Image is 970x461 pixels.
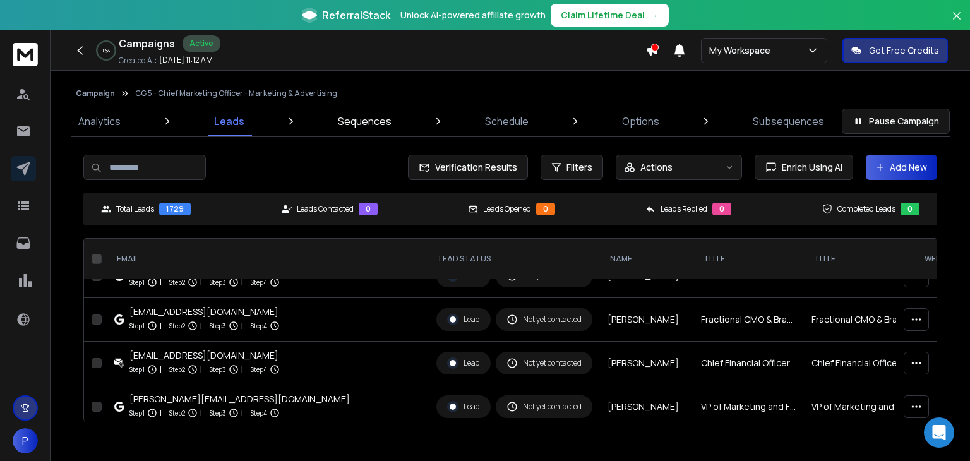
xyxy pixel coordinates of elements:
[107,239,429,280] th: EMAIL
[169,407,185,419] p: Step 2
[614,106,667,136] a: Options
[837,204,895,214] p: Completed Leads
[640,161,673,174] p: Actions
[709,44,775,57] p: My Workspace
[661,204,707,214] p: Leads Replied
[210,320,226,332] p: Step 3
[129,349,280,362] div: [EMAIL_ADDRESS][DOMAIN_NAME]
[241,363,243,376] p: |
[160,407,162,419] p: |
[251,320,267,332] p: Step 4
[745,106,832,136] a: Subsequences
[804,342,914,385] td: Chief Financial Officer / Exectuive Director Sales & Marketing
[210,407,226,419] p: Step 3
[200,276,202,289] p: |
[842,38,948,63] button: Get Free Credits
[541,155,603,180] button: Filters
[241,276,243,289] p: |
[330,106,399,136] a: Sequences
[693,342,804,385] td: Chief Financial Officer / Exectuive Director Sales & Marketing
[447,314,480,325] div: Lead
[712,203,731,215] div: 0
[600,385,693,429] td: [PERSON_NAME]
[200,363,202,376] p: |
[408,155,528,180] button: Verification Results
[804,298,914,342] td: Fractional CMO & Brand Developer
[169,363,185,376] p: Step 2
[693,385,804,429] td: VP of Marketing and Fractional CMO
[251,407,267,419] p: Step 4
[160,320,162,332] p: |
[359,203,378,215] div: 0
[485,114,529,129] p: Schedule
[200,407,202,419] p: |
[693,239,804,280] th: Title
[447,401,480,412] div: Lead
[129,320,145,332] p: Step 1
[119,56,157,66] p: Created At:
[924,417,954,448] div: Open Intercom Messenger
[183,35,220,52] div: Active
[241,320,243,332] p: |
[71,106,128,136] a: Analytics
[129,276,145,289] p: Step 1
[251,363,267,376] p: Step 4
[551,4,669,27] button: Claim Lifetime Deal→
[13,428,38,453] button: P
[866,155,937,180] button: Add New
[207,106,252,136] a: Leads
[129,363,145,376] p: Step 1
[506,357,582,369] div: Not yet contacted
[600,298,693,342] td: [PERSON_NAME]
[753,114,824,129] p: Subsequences
[622,114,659,129] p: Options
[338,114,392,129] p: Sequences
[160,363,162,376] p: |
[477,106,536,136] a: Schedule
[600,342,693,385] td: [PERSON_NAME]
[566,161,592,174] span: Filters
[241,407,243,419] p: |
[842,109,950,134] button: Pause Campaign
[129,306,280,318] div: [EMAIL_ADDRESS][DOMAIN_NAME]
[200,320,202,332] p: |
[159,55,213,65] p: [DATE] 11:12 AM
[78,114,121,129] p: Analytics
[400,9,546,21] p: Unlock AI-powered affiliate growth
[650,9,659,21] span: →
[297,204,354,214] p: Leads Contacted
[116,204,154,214] p: Total Leads
[322,8,390,23] span: ReferralStack
[869,44,939,57] p: Get Free Credits
[76,88,115,99] button: Campaign
[901,203,919,215] div: 0
[536,203,555,215] div: 0
[804,385,914,429] td: VP of Marketing and Fractional CMO
[103,47,110,54] p: 0 %
[447,357,480,369] div: Lead
[506,401,582,412] div: Not yet contacted
[506,314,582,325] div: Not yet contacted
[160,276,162,289] p: |
[135,88,337,99] p: CG 5 - Chief Marketing Officer - Marketing & Advertising
[693,298,804,342] td: Fractional CMO & Brand Developer
[755,155,853,180] button: Enrich Using AI
[600,239,693,280] th: NAME
[159,203,191,215] div: 1729
[429,239,600,280] th: LEAD STATUS
[210,276,226,289] p: Step 3
[169,276,185,289] p: Step 2
[251,276,267,289] p: Step 4
[129,393,350,405] div: [PERSON_NAME][EMAIL_ADDRESS][DOMAIN_NAME]
[430,161,517,174] span: Verification Results
[210,363,226,376] p: Step 3
[169,320,185,332] p: Step 2
[483,204,531,214] p: Leads Opened
[119,36,175,51] h1: Campaigns
[949,8,965,38] button: Close banner
[777,161,842,174] span: Enrich Using AI
[129,407,145,419] p: Step 1
[214,114,244,129] p: Leads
